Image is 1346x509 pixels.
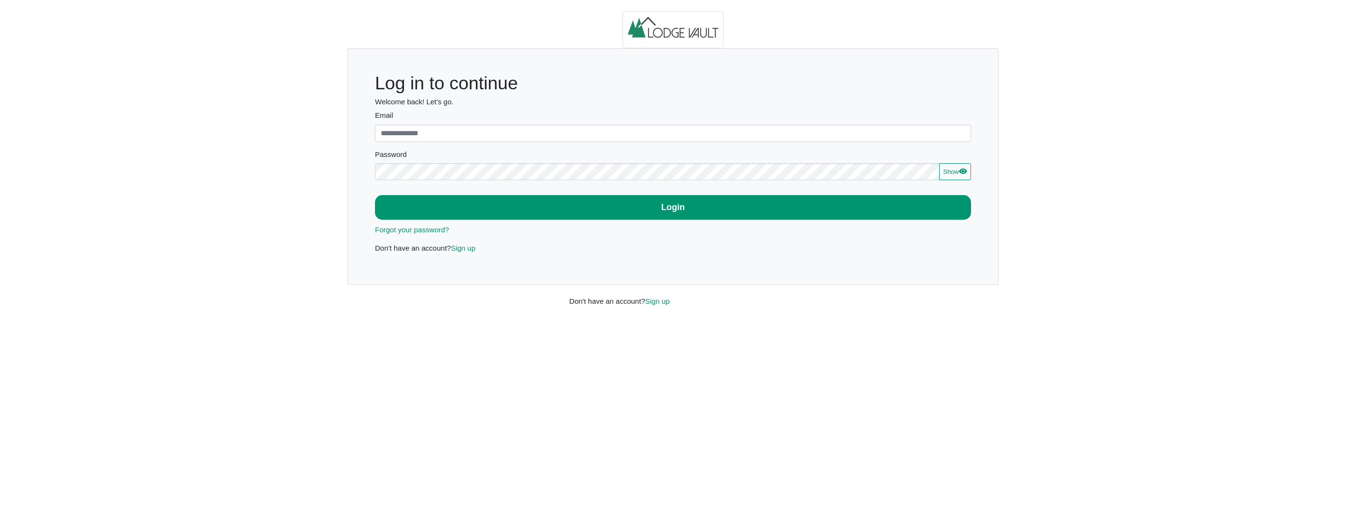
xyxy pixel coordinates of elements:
h1: Log in to continue [375,72,971,94]
b: Login [661,202,685,212]
a: Forgot your password? [375,226,449,234]
h6: Welcome back! Let's go. [375,98,971,106]
p: Don't have an account? [375,243,971,254]
svg: eye fill [959,167,967,175]
legend: Password [375,149,971,163]
div: Don't have an account? [562,285,784,307]
a: Sign up [645,297,670,305]
label: Email [375,110,971,121]
button: Showeye fill [939,163,971,181]
img: logo.2b93711c.jpg [623,11,724,49]
button: Login [375,195,971,220]
a: Sign up [451,244,475,252]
